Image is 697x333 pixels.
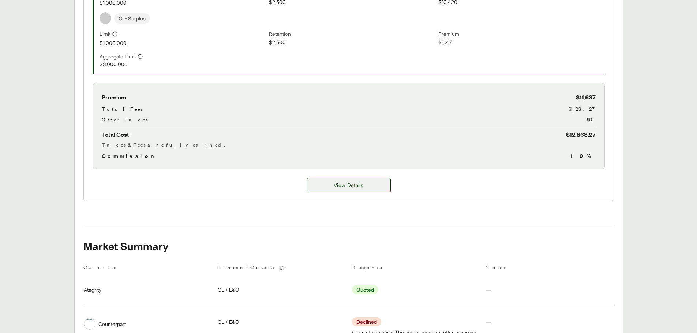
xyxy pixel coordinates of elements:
[102,105,143,113] span: Total Fees
[102,141,596,148] div: Taxes & Fees are fully earned.
[102,151,157,160] span: Commission
[102,92,126,102] span: Premium
[307,178,391,192] a: PL/GL Quote details
[486,287,491,293] span: —
[218,286,239,294] span: GL / E&O
[218,318,239,326] span: GL / E&O
[307,178,391,192] button: View Details
[438,38,605,47] span: $1,217
[100,60,266,68] span: $3,000,000
[98,320,126,328] span: Counterpart
[100,53,136,60] span: Aggregate Limit
[269,30,435,38] span: Retention
[587,116,596,123] span: $0
[100,30,110,38] span: Limit
[269,38,435,47] span: $2,500
[486,319,491,325] span: —
[576,92,596,102] span: $11,637
[570,151,596,160] span: 10 %
[100,39,266,47] span: $1,000,000
[217,263,346,274] th: Lines of Coverage
[83,263,212,274] th: Carrier
[566,129,596,139] span: $12,868.27
[569,105,596,113] span: $1,231.27
[83,240,614,251] h2: Market Summary
[352,263,480,274] th: Response
[352,317,381,326] span: Declined
[352,285,378,294] span: Quoted
[102,116,148,123] span: Other Taxes
[84,286,101,294] span: Ategrity
[102,129,129,139] span: Total Cost
[438,30,605,38] span: Premium
[486,263,614,274] th: Notes
[334,181,363,189] span: View Details
[84,318,95,321] img: Counterpart logo
[114,13,150,24] span: GL - Surplus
